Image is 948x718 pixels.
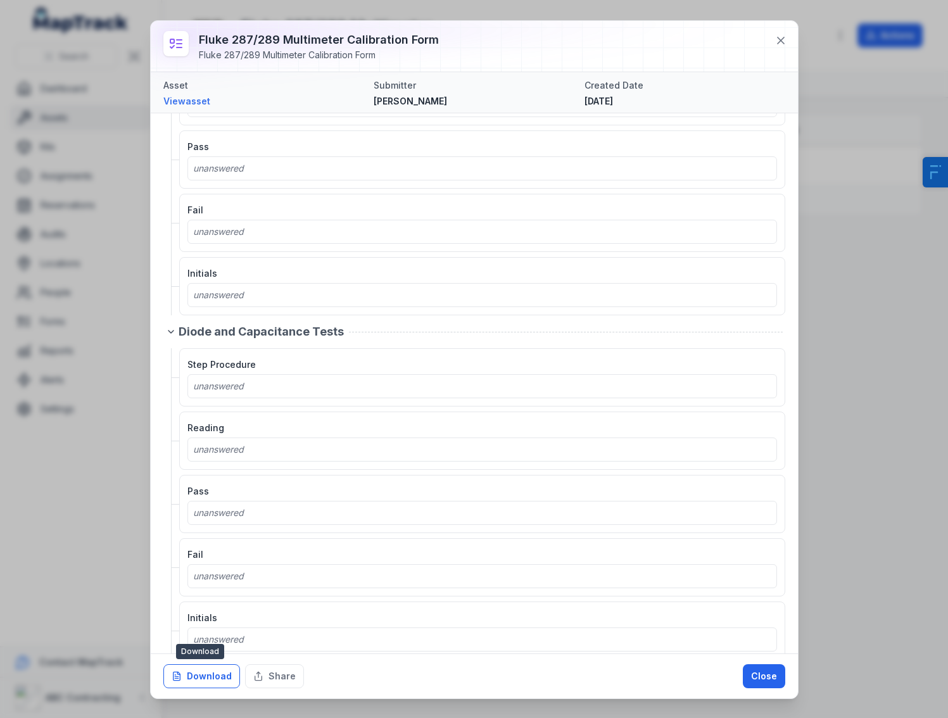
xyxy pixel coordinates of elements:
[585,80,643,91] span: Created Date
[374,80,416,91] span: Submitter
[179,323,344,341] span: Diode and Capacitance Tests
[176,644,224,659] span: Download
[187,422,224,433] span: Reading
[199,31,439,49] h3: Fluke 287/289 Multimeter Calibration Form
[199,49,439,61] div: Fluke 287/289 Multimeter Calibration Form
[585,96,613,106] time: 20/08/2025, 9:28:32 am
[193,289,244,300] span: unanswered
[193,570,244,581] span: unanswered
[187,486,209,496] span: Pass
[245,664,304,688] button: Share
[163,664,240,688] button: Download
[193,163,244,173] span: unanswered
[163,95,364,108] a: Viewasset
[163,80,188,91] span: Asset
[585,96,613,106] span: [DATE]
[193,381,244,391] span: unanswered
[187,205,203,215] span: Fail
[187,141,209,152] span: Pass
[743,664,785,688] button: Close
[193,444,244,455] span: unanswered
[193,226,244,237] span: unanswered
[193,634,244,645] span: unanswered
[374,96,447,106] span: [PERSON_NAME]
[187,549,203,560] span: Fail
[187,359,256,370] span: Step Procedure
[187,612,217,623] span: Initials
[193,507,244,518] span: unanswered
[187,268,217,279] span: Initials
